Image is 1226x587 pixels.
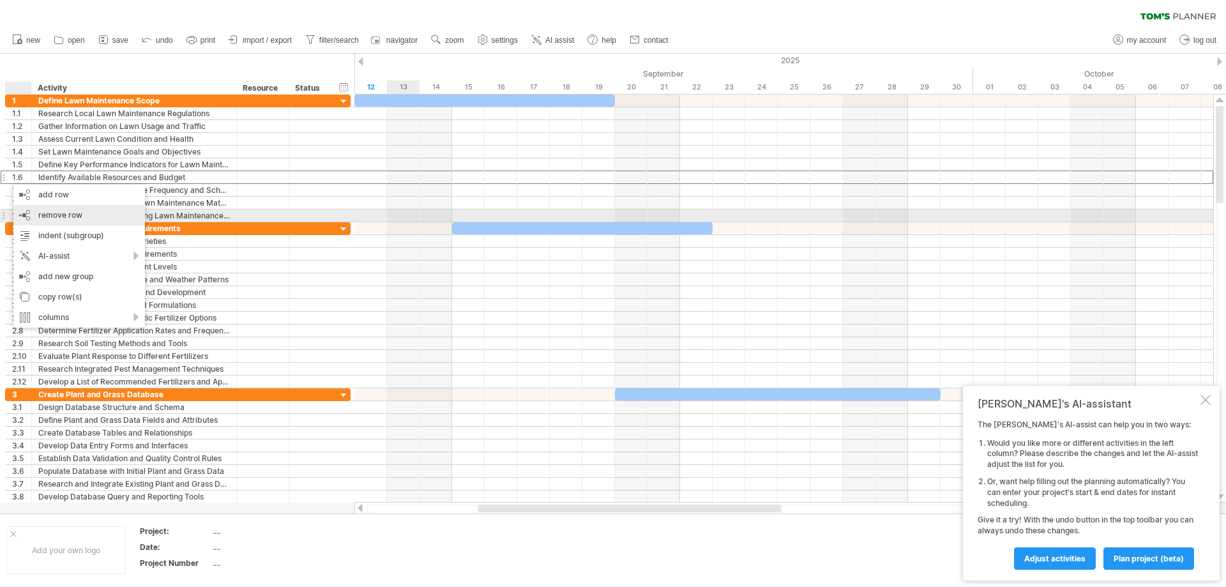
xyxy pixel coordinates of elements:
div: indent (subgroup) [13,225,145,246]
a: new [9,32,44,49]
a: print [183,32,219,49]
div: Develop a List of Recommended Fertilizers and Application Schedules [38,376,230,388]
div: .... [213,542,320,553]
div: 1.5 [12,158,31,171]
div: Saturday, 27 September 2025 [843,80,875,94]
div: Populate Database with Initial Plant and Grass Data [38,465,230,477]
span: my account [1127,36,1166,45]
div: 1.1 [12,107,31,119]
div: add new group [13,266,145,287]
div: Project: [140,526,210,537]
div: Activity [38,82,229,95]
div: Status [295,82,323,95]
div: Wednesday, 1 October 2025 [973,80,1006,94]
div: Sunday, 21 September 2025 [647,80,680,94]
div: Set Lawn Maintenance Goals and Objectives [38,146,230,158]
div: Friday, 12 September 2025 [354,80,387,94]
div: Date: [140,542,210,553]
div: .... [213,558,320,568]
div: Assess Current Lawn Condition and Health [38,133,230,145]
div: Wednesday, 17 September 2025 [517,80,550,94]
span: settings [492,36,518,45]
div: add row [13,185,145,205]
div: AI-assist [13,246,145,266]
div: Evaluate Plant Response to Different Fertilizers [38,350,230,362]
a: save [95,32,132,49]
span: save [112,36,128,45]
span: help [602,36,616,45]
div: Establish Data Validation and Quality Control Rules [38,452,230,464]
div: 2.9 [12,337,31,349]
div: 2.10 [12,350,31,362]
div: Tuesday, 30 September 2025 [941,80,973,94]
div: Determine Fertilizer Application Rates and Frequency [38,324,230,337]
div: Determine Lawn Maintenance Frequency and Schedule [38,184,230,196]
div: Friday, 26 September 2025 [810,80,843,94]
div: 3.5 [12,452,31,464]
a: AI assist [528,32,578,49]
span: import / export [243,36,292,45]
div: 2.4 [12,273,31,286]
div: 1 [12,95,31,107]
div: columns [13,307,145,328]
li: Would you like more or different activities in the left column? Please describe the changes and l... [987,438,1198,470]
div: 3.2 [12,414,31,426]
div: Define Lawn Maintenance Scope [38,95,230,107]
div: 3.3 [12,427,31,439]
div: Create Plant and Grass Database [38,388,230,400]
div: Add your own logo [6,526,126,574]
div: 3 [12,388,31,400]
span: contact [644,36,669,45]
div: 3.4 [12,439,31,452]
div: 2.2 [12,248,31,260]
div: 1.3 [12,133,31,145]
a: my account [1110,32,1170,49]
div: Saturday, 13 September 2025 [387,80,420,94]
div: 1.8 [12,197,31,209]
div: Thursday, 2 October 2025 [1006,80,1038,94]
div: Saturday, 20 September 2025 [615,80,647,94]
div: Sunday, 14 September 2025 [420,80,452,94]
div: .... [213,526,320,537]
div: Research Local Lawn Maintenance Regulations [38,107,230,119]
a: settings [474,32,522,49]
div: Friday, 19 September 2025 [582,80,615,94]
div: 3.6 [12,465,31,477]
div: Tuesday, 7 October 2025 [1169,80,1201,94]
span: new [26,36,40,45]
a: log out [1176,32,1220,49]
span: navigator [386,36,418,45]
div: 1.9 [12,210,31,222]
div: Identify Available Resources and Budget [38,171,230,183]
div: Monday, 15 September 2025 [452,80,485,94]
div: copy row(s) [13,287,145,307]
div: 3.8 [12,491,31,503]
a: open [50,32,89,49]
div: Define Key Performance Indicators for Lawn Maintenance [38,158,230,171]
div: Monday, 22 September 2025 [680,80,713,94]
div: Monday, 29 September 2025 [908,80,941,94]
div: 1.6 [12,171,31,183]
div: 2.11 [12,363,31,375]
div: Wednesday, 24 September 2025 [745,80,778,94]
a: contact [626,32,672,49]
div: Research and Integrate Existing Plant and Grass Databases [38,478,230,490]
div: Develop Data Entry Forms and Interfaces [38,439,230,452]
div: [PERSON_NAME]'s AI-assistant [978,397,1198,410]
div: Monday, 6 October 2025 [1136,80,1169,94]
span: AI assist [545,36,574,45]
a: zoom [428,32,467,49]
div: Research Integrated Pest Management Techniques [38,363,230,375]
div: Research Soil Testing Methods and Tools [38,337,230,349]
div: Define Plant and Grass Data Fields and Attributes [38,414,230,426]
div: Thursday, 18 September 2025 [550,80,582,94]
div: 3.7 [12,478,31,490]
div: Sunday, 28 September 2025 [875,80,908,94]
a: undo [139,32,177,49]
div: Thursday, 25 September 2025 [778,80,810,94]
div: The [PERSON_NAME]'s AI-assist can help you in two ways: Give it a try! With the undo button in th... [978,420,1198,569]
div: Tuesday, 23 September 2025 [713,80,745,94]
span: Adjust activities [1024,554,1086,563]
a: plan project (beta) [1103,547,1194,570]
span: log out [1193,36,1216,45]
